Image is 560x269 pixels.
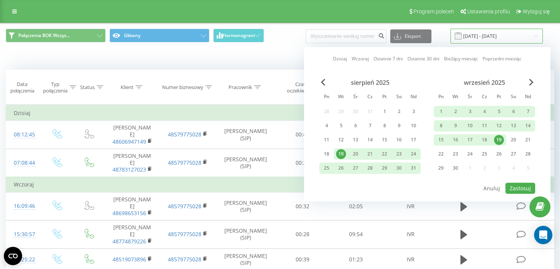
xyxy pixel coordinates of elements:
div: 21 [365,149,375,159]
td: 00:32 [276,192,329,220]
span: Wyloguj się [523,8,550,15]
div: 12 [494,121,504,131]
div: ndz 10 sie 2025 [406,120,421,131]
div: pon 25 sie 2025 [319,162,334,174]
div: wt 5 sie 2025 [334,120,348,131]
div: 3 [465,107,475,117]
div: sob 23 sie 2025 [392,148,406,160]
div: 8 [436,121,446,131]
abbr: piątek [493,92,505,103]
div: czw 14 sie 2025 [363,134,377,146]
div: pt 8 sie 2025 [377,120,392,131]
td: IVR [383,192,438,220]
td: IVR [383,220,438,249]
span: Harmonogram [223,33,255,38]
div: sob 9 sie 2025 [392,120,406,131]
td: [PERSON_NAME] (SIP) [216,121,275,149]
div: wrzesień 2025 [434,79,535,86]
div: 6 [509,107,518,117]
div: pt 26 wrz 2025 [492,148,506,160]
span: Program poleceń [414,8,454,15]
div: Status [80,84,95,91]
a: 48698653156 [113,209,146,217]
abbr: czwartek [364,92,376,103]
a: 48774879226 [113,238,146,245]
td: [PERSON_NAME] (SIP) [216,220,275,249]
td: [PERSON_NAME] (SIP) [216,192,275,220]
div: 15:30:57 [14,227,32,242]
div: 30 [394,163,404,173]
a: 48579775028 [168,230,201,238]
div: 13 [509,121,518,131]
div: czw 7 sie 2025 [363,120,377,131]
a: Wczoraj [352,55,369,63]
td: 02:05 [329,192,383,220]
a: Dzisiaj [333,55,347,63]
button: Zastosuj [505,183,535,194]
div: 16 [451,135,460,145]
div: 16 [394,135,404,145]
abbr: wtorek [335,92,347,103]
div: 23 [451,149,460,159]
div: pon 29 wrz 2025 [434,162,448,174]
td: [PERSON_NAME] [105,220,160,249]
button: Główny [109,29,209,42]
div: śr 13 sie 2025 [348,134,363,146]
td: [PERSON_NAME] (SIP) [216,149,275,177]
div: śr 24 wrz 2025 [463,148,477,160]
div: 2 [451,107,460,117]
div: czw 18 wrz 2025 [477,134,492,146]
abbr: niedziela [408,92,419,103]
abbr: wtorek [450,92,461,103]
a: 48519073896 [113,256,146,263]
div: śr 3 wrz 2025 [463,106,477,117]
div: 13 [351,135,360,145]
button: Połączenia BOK Wszys... [6,29,106,42]
td: Dzisiaj [6,105,554,121]
div: Pracownik [229,84,252,91]
div: 18 [480,135,489,145]
abbr: sobota [508,92,519,103]
div: pon 8 wrz 2025 [434,120,448,131]
div: pon 22 wrz 2025 [434,148,448,160]
td: 00:28 [276,220,329,249]
a: 48579775028 [168,203,201,210]
div: wt 16 wrz 2025 [448,134,463,146]
abbr: piątek [379,92,390,103]
div: wt 12 sie 2025 [334,134,348,146]
a: 48606947149 [113,138,146,145]
div: 7 [365,121,375,131]
div: czw 28 sie 2025 [363,162,377,174]
div: 10 [409,121,418,131]
div: ndz 14 wrz 2025 [521,120,535,131]
span: Previous Month [321,79,325,86]
div: 19 [336,149,346,159]
td: Wczoraj [6,177,554,192]
div: 15 [436,135,446,145]
div: czw 11 wrz 2025 [477,120,492,131]
div: pt 5 wrz 2025 [492,106,506,117]
div: 22 [380,149,389,159]
div: Czas oczekiwania [283,81,319,94]
div: śr 27 sie 2025 [348,162,363,174]
div: 28 [365,163,375,173]
abbr: poniedziałek [321,92,332,103]
div: 11 [322,135,331,145]
div: 24 [409,149,418,159]
div: sierpień 2025 [319,79,421,86]
div: sob 27 wrz 2025 [506,148,521,160]
td: [PERSON_NAME] [105,192,160,220]
div: 5 [494,107,504,117]
div: 17 [409,135,418,145]
div: 30 [451,163,460,173]
div: 31 [409,163,418,173]
div: 18 [322,149,331,159]
div: pt 19 wrz 2025 [492,134,506,146]
div: 22 [436,149,446,159]
div: Klient [121,84,134,91]
div: 21 [523,135,533,145]
a: 48579775028 [168,159,201,166]
div: 1 [380,107,389,117]
div: 29 [380,163,389,173]
div: śr 6 sie 2025 [348,120,363,131]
